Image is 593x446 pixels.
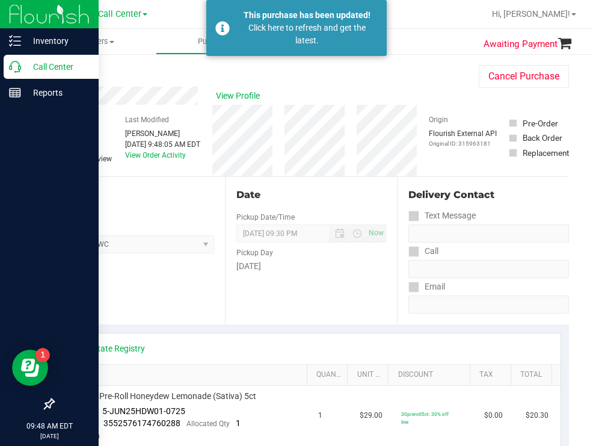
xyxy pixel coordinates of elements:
span: Call Center [98,9,141,19]
div: Replacement [523,147,569,159]
input: Format: (999) 999-9999 [408,260,569,278]
p: 09:48 AM EDT [5,421,93,432]
a: Total [520,370,547,380]
label: Pickup Date/Time [236,212,295,223]
label: Pickup Day [236,247,273,258]
span: 30preroll5ct: 30% off line [401,411,449,425]
span: 3552576174760288 [103,418,180,428]
span: FT 0.5g Pre-Roll Honeydew Lemonade (Sativa) 5ct [69,391,256,402]
span: View Profile [216,90,264,102]
div: This purchase has been updated! [236,9,378,22]
p: Original ID: 315963181 [429,139,497,148]
div: Back Order [523,132,562,144]
div: Location [53,188,214,202]
div: Delivery Contact [408,188,569,202]
button: Cancel Purchase [479,65,569,88]
span: Awaiting Payment [484,37,558,51]
span: $20.30 [526,410,548,421]
p: Inventory [21,34,93,48]
iframe: Resource center [12,350,48,386]
p: Reports [21,85,93,100]
div: Date [236,188,386,202]
p: Call Center [21,60,93,74]
div: Click here to refresh and get the latest. [236,22,378,47]
span: 5-JUN25HDW01-0725 [102,406,185,416]
inline-svg: Reports [9,87,21,99]
iframe: Resource center unread badge [35,348,50,362]
a: Tax [479,370,506,380]
inline-svg: Call Center [9,61,21,73]
div: Flourish External API [429,128,497,148]
label: Email [408,278,445,296]
span: Purchases [156,36,282,47]
p: [DATE] [5,432,93,441]
label: Call [408,243,438,260]
input: Format: (999) 999-9999 [408,225,569,243]
a: Purchases [156,29,283,54]
label: Origin [429,114,448,125]
a: View State Registry [73,342,145,355]
span: 1 [318,410,322,421]
a: Quantity [316,370,343,380]
a: Discount [398,370,465,380]
span: $0.00 [484,410,503,421]
inline-svg: Inventory [9,35,21,47]
span: Allocated Qty [186,420,230,428]
a: SKU [71,370,302,380]
a: Unit Price [357,370,384,380]
label: Last Modified [125,114,169,125]
div: [DATE] 9:48:05 AM EDT [125,139,200,150]
label: Text Message [408,207,476,225]
div: [PERSON_NAME] [125,128,200,139]
span: $29.00 [360,410,383,421]
div: Pre-Order [523,117,558,129]
span: 1 [236,418,241,428]
a: View Order Activity [125,151,186,160]
span: Hi, [PERSON_NAME]! [492,9,570,19]
div: [DATE] [236,260,386,273]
